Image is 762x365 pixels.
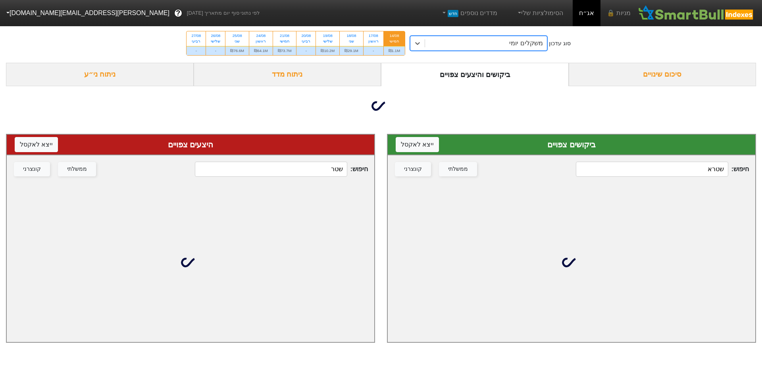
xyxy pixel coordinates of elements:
[187,46,206,55] div: -
[344,39,358,44] div: שני
[513,5,566,21] a: הסימולציות שלי
[191,39,201,44] div: רביעי
[273,46,296,55] div: ₪73.7M
[448,10,458,17] span: חדש
[181,253,200,272] img: loading...
[368,39,379,44] div: ראשון
[176,8,180,19] span: ?
[384,46,405,55] div: ₪1.1M
[15,137,58,152] button: ייצא לאקסל
[296,46,316,55] div: -
[225,46,249,55] div: ₪76.6M
[576,162,728,177] input: 205 רשומות...
[344,33,358,39] div: 18/08
[321,33,335,39] div: 19/08
[67,165,87,174] div: ממשלתי
[562,253,581,272] img: loading...
[195,162,368,177] span: חיפוש :
[576,162,749,177] span: חיפוש :
[509,39,543,48] div: משקלים יומי
[637,5,756,21] img: SmartBull
[278,33,292,39] div: 21/08
[316,46,339,55] div: ₪10.2M
[191,33,201,39] div: 27/08
[448,165,468,174] div: ממשלתי
[340,46,363,55] div: ₪29.1M
[23,165,41,174] div: קונצרני
[278,39,292,44] div: חמישי
[389,39,400,44] div: חמישי
[15,139,366,151] div: היצעים צפויים
[437,5,500,21] a: מדדים נוספיםחדש
[404,165,422,174] div: קונצרני
[254,33,268,39] div: 24/08
[301,33,311,39] div: 20/08
[549,39,571,48] div: סוג עדכון
[249,46,273,55] div: ₪64.1M
[368,33,379,39] div: 17/08
[395,162,431,176] button: קונצרני
[230,39,244,44] div: שני
[194,63,381,86] div: ניתוח מדד
[58,162,96,176] button: ממשלתי
[14,162,50,176] button: קונצרני
[211,33,220,39] div: 26/08
[396,137,439,152] button: ייצא לאקסל
[439,162,477,176] button: ממשלתי
[206,46,225,55] div: -
[301,39,311,44] div: רביעי
[364,46,383,55] div: -
[389,33,400,39] div: 14/08
[187,9,260,17] span: לפי נתוני סוף יום מתאריך [DATE]
[569,63,756,86] div: סיכום שינויים
[321,39,335,44] div: שלישי
[195,162,347,177] input: 371 רשומות...
[254,39,268,44] div: ראשון
[230,33,244,39] div: 25/08
[371,97,391,116] img: loading...
[381,63,569,86] div: ביקושים והיצעים צפויים
[6,63,194,86] div: ניתוח ני״ע
[396,139,747,151] div: ביקושים צפויים
[211,39,220,44] div: שלישי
